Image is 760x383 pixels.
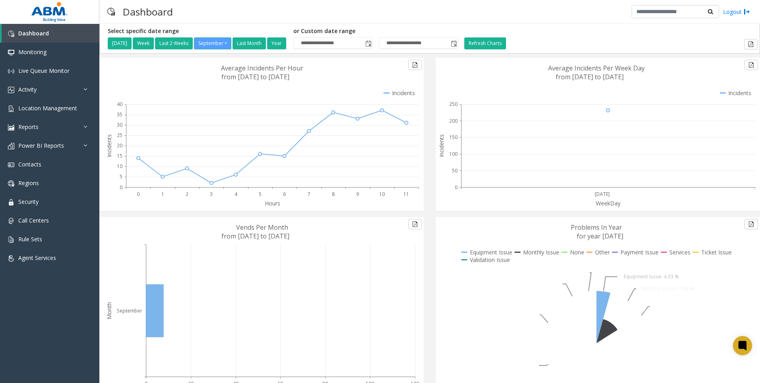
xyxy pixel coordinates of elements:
span: Toggle popup [364,38,372,49]
a: Dashboard [2,24,99,43]
span: Live Queue Monitor [18,67,70,74]
h3: Dashboard [119,2,177,21]
text: 20 [117,142,122,149]
text: 0 [455,184,458,191]
text: Incidents [438,134,445,157]
button: Export to pdf [744,60,758,70]
text: 8 [332,191,335,197]
img: pageIcon [107,2,115,21]
span: Regions [18,179,39,187]
text: for year [DATE] [577,232,623,240]
img: logout [744,8,750,16]
button: Export to pdf [744,39,758,49]
text: 3 [210,191,213,197]
img: 'icon' [8,218,14,224]
span: Dashboard [18,29,49,37]
text: 6 [283,191,286,197]
button: Export to pdf [744,219,758,229]
text: Monthly Issue: 11.69 % [642,285,694,292]
img: 'icon' [8,236,14,243]
text: from [DATE] to [DATE] [221,232,289,240]
text: Vends Per Month [236,223,288,232]
text: 35 [117,111,122,118]
span: Activity [18,86,37,93]
text: 9 [356,191,359,197]
span: Rule Sets [18,235,42,243]
img: 'icon' [8,68,14,74]
text: [DATE] [595,191,610,197]
text: 7 [308,191,310,197]
img: 'icon' [8,143,14,149]
img: 'icon' [8,255,14,262]
img: 'icon' [8,106,14,112]
button: Export to pdf [408,60,422,70]
a: Logout [723,8,750,16]
span: Reports [18,123,39,131]
text: Average Incidents Per Hour [221,64,303,72]
button: Refresh Charts [464,37,506,49]
span: Toggle popup [449,38,458,49]
text: 250 [449,101,458,107]
text: 200 [449,117,458,124]
span: Security [18,198,39,205]
text: 5 [259,191,262,197]
img: 'icon' [8,180,14,187]
text: 2 [186,191,188,197]
text: 5 [120,173,122,180]
text: from [DATE] to [DATE] [221,72,289,81]
text: 40 [117,101,122,107]
img: 'icon' [8,49,14,56]
text: 30 [117,121,122,128]
img: 'icon' [8,87,14,93]
span: Monitoring [18,48,47,56]
button: Export to pdf [408,219,422,229]
text: 100 [449,150,458,157]
img: 'icon' [8,124,14,131]
button: Last Month [233,37,266,49]
button: [DATE] [108,37,132,49]
h5: Select specific date range [108,28,287,35]
span: Location Management [18,104,77,112]
text: 11 [403,191,409,197]
text: 4 [235,191,238,197]
h5: or Custom date range [293,28,458,35]
text: Problems In Year [571,223,622,232]
img: 'icon' [8,199,14,205]
button: September [194,37,231,49]
span: Contacts [18,160,41,168]
text: Month [105,302,113,319]
text: September [117,307,142,314]
text: 150 [449,134,458,141]
text: 0 [120,184,122,191]
text: 10 [117,163,122,170]
text: 15 [117,152,122,159]
img: 'icon' [8,162,14,168]
button: Year [267,37,286,49]
span: Agent Services [18,254,56,262]
text: Average Incidents Per Week Day [548,64,645,72]
span: Call Centers [18,217,49,224]
text: Incidents [105,134,113,157]
text: 1 [161,191,164,197]
text: 10 [379,191,385,197]
button: Week [133,37,154,49]
text: WeekDay [596,199,621,207]
text: 25 [117,132,122,139]
text: from [DATE] to [DATE] [556,72,624,81]
text: 50 [452,167,458,174]
span: Power BI Reports [18,142,64,149]
text: Hours [265,199,280,207]
text: 0 [137,191,140,197]
img: 'icon' [8,31,14,37]
text: Equipment Issue: 4.33 % [624,273,679,280]
button: Last 2 Weeks [155,37,193,49]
